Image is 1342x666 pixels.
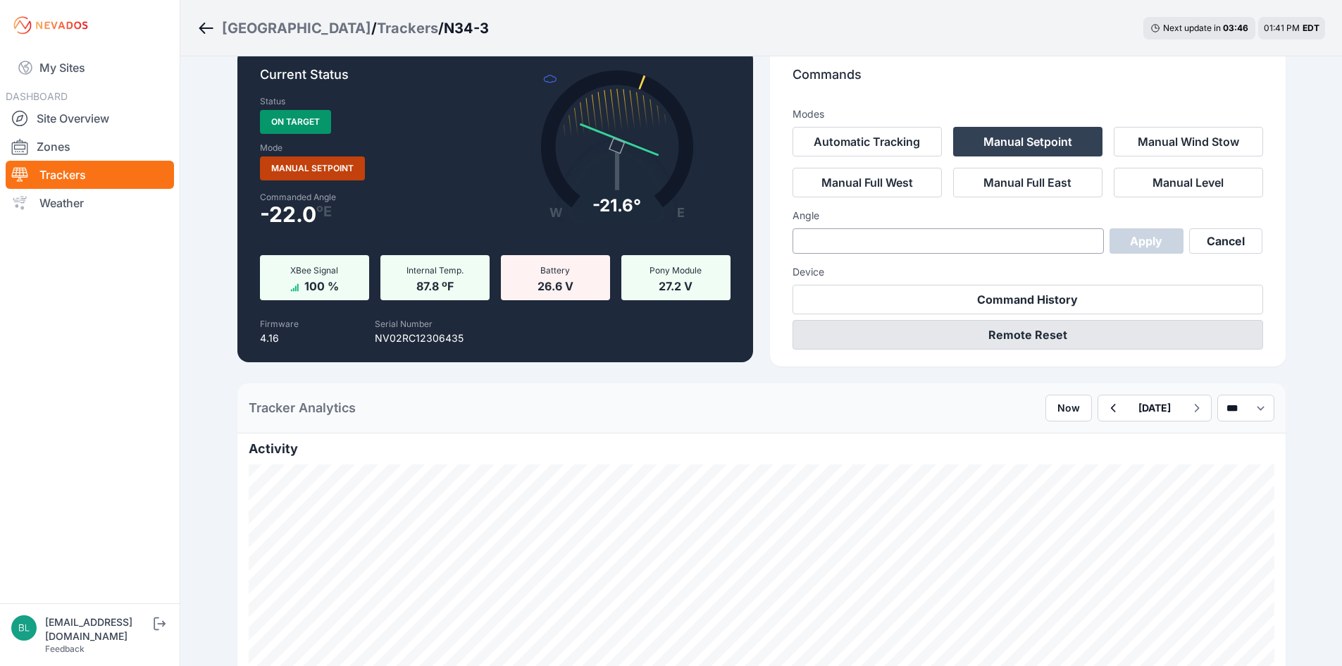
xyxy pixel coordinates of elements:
img: Nevados [11,14,90,37]
button: Automatic Tracking [793,127,942,156]
div: [EMAIL_ADDRESS][DOMAIN_NAME] [45,615,151,643]
a: Site Overview [6,104,174,132]
img: blippencott@invenergy.com [11,615,37,641]
a: Feedback [45,643,85,654]
label: Mode [260,142,282,154]
p: NV02RC12306435 [375,331,464,345]
div: -21.6° [592,195,641,217]
span: Internal Temp. [406,265,464,276]
label: Serial Number [375,319,433,329]
button: Manual Wind Stow [1114,127,1263,156]
button: Manual Level [1114,168,1263,197]
span: Manual Setpoint [260,156,365,180]
button: Manual Setpoint [953,127,1102,156]
button: Remote Reset [793,320,1263,350]
span: Pony Module [650,265,702,276]
span: On Target [260,110,331,134]
span: -22.0 [260,206,316,223]
a: Trackers [377,18,438,38]
button: Apply [1110,228,1183,254]
h2: Activity [249,439,1274,459]
div: 03 : 46 [1223,23,1248,34]
span: º E [316,206,332,217]
button: [DATE] [1127,395,1182,421]
a: My Sites [6,51,174,85]
h3: Modes [793,107,824,121]
span: XBee Signal [290,265,338,276]
span: EDT [1303,23,1319,33]
p: 4.16 [260,331,299,345]
nav: Breadcrumb [197,10,489,47]
label: Commanded Angle [260,192,487,203]
h3: N34-3 [444,18,489,38]
a: Weather [6,189,174,217]
button: Manual Full East [953,168,1102,197]
span: / [371,18,377,38]
span: 01:41 PM [1264,23,1300,33]
span: / [438,18,444,38]
button: Manual Full West [793,168,942,197]
span: 27.2 V [659,276,692,293]
a: Trackers [6,161,174,189]
a: [GEOGRAPHIC_DATA] [222,18,371,38]
p: Commands [793,65,1263,96]
span: Next update in [1163,23,1221,33]
label: Firmware [260,319,299,329]
span: 87.8 ºF [416,276,454,293]
p: Current Status [260,65,731,96]
span: DASHBOARD [6,90,68,102]
h3: Angle [793,209,1263,223]
button: Cancel [1189,228,1263,254]
button: Now [1045,395,1092,421]
a: Zones [6,132,174,161]
button: Command History [793,285,1263,314]
span: 26.6 V [538,276,573,293]
span: Battery [540,265,570,276]
span: 100 % [304,276,339,293]
h3: Device [793,265,1263,279]
label: Status [260,96,285,107]
h2: Tracker Analytics [249,398,356,418]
